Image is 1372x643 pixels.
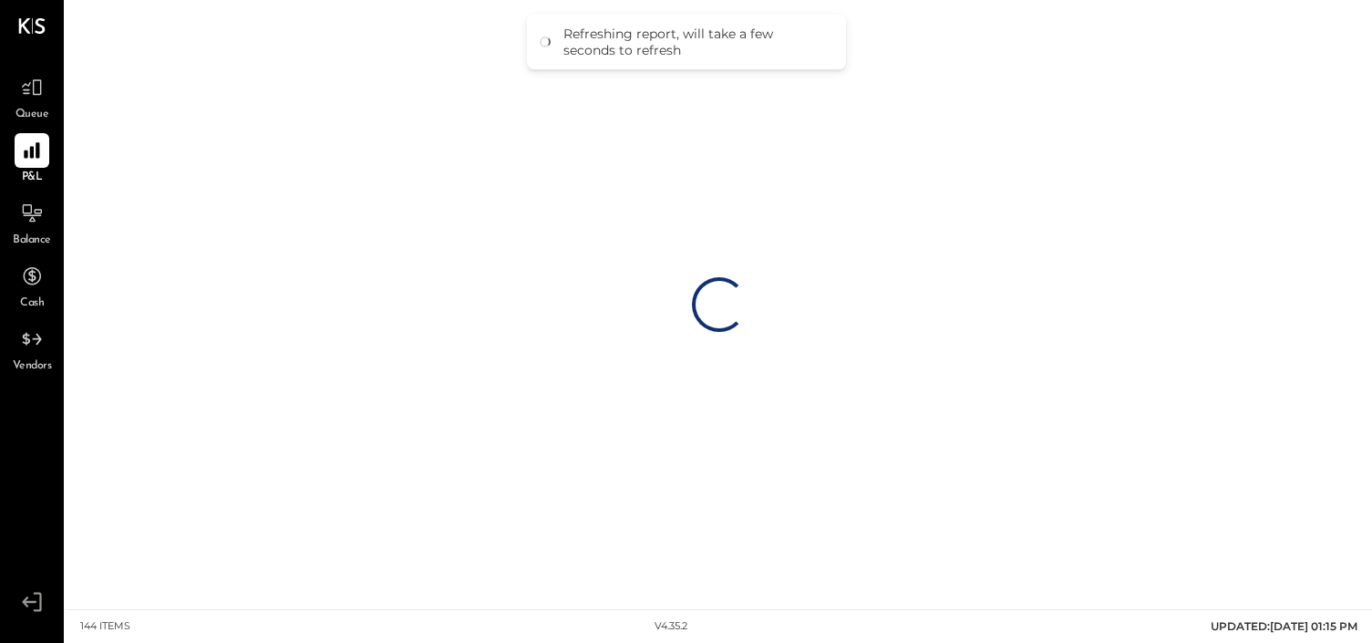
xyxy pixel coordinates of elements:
span: P&L [22,170,43,186]
a: Cash [1,259,63,312]
a: Balance [1,196,63,249]
a: Vendors [1,322,63,375]
span: Queue [15,107,49,123]
span: Vendors [13,358,52,375]
div: Refreshing report, will take a few seconds to refresh [563,26,828,58]
div: v 4.35.2 [655,619,687,634]
a: P&L [1,133,63,186]
span: Balance [13,233,51,249]
div: 144 items [80,619,130,634]
span: Cash [20,296,44,312]
a: Queue [1,70,63,123]
span: UPDATED: [DATE] 01:15 PM [1211,619,1357,633]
